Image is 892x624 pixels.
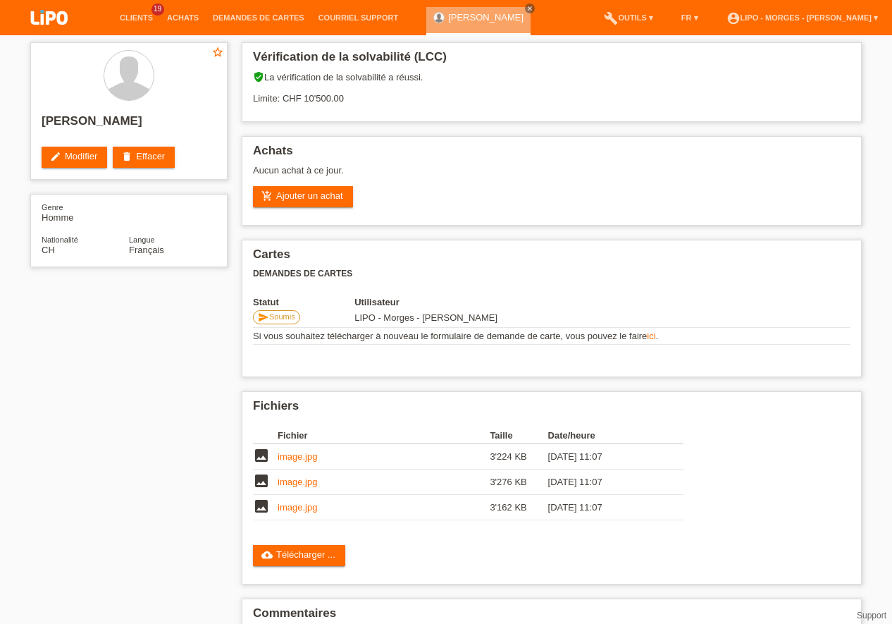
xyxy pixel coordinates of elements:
span: 19 [151,4,164,16]
td: 3'224 KB [490,444,547,470]
div: Homme [42,202,129,223]
a: deleteEffacer [113,147,175,168]
span: Français [129,245,164,255]
a: close [525,4,535,13]
a: cloud_uploadTélécharger ... [253,545,345,566]
td: [DATE] 11:07 [548,495,664,520]
i: close [526,5,533,12]
span: Suisse [42,245,55,255]
a: buildOutils ▾ [597,13,659,22]
a: account_circleLIPO - Morges - [PERSON_NAME] ▾ [719,13,885,22]
h2: [PERSON_NAME] [42,114,216,135]
i: send [258,312,269,323]
td: 3'276 KB [490,470,547,495]
h2: Vérification de la solvabilité (LCC) [253,50,850,71]
h2: Cartes [253,247,850,269]
th: Taille [490,427,547,444]
a: Clients [113,13,160,22]
div: La vérification de la solvabilité a réussi. Limite: CHF 10'500.00 [253,71,850,114]
a: image.jpg [278,451,317,462]
i: edit [50,151,61,162]
i: add_shopping_cart [261,190,273,202]
i: build [604,11,618,25]
td: Si vous souhaitez télécharger à nouveau le formulaire de demande de carte, vous pouvez le faire . [253,328,850,345]
span: 17.09.2025 [354,312,497,323]
i: star_border [211,46,224,59]
a: [PERSON_NAME] [448,12,524,23]
a: Courriel Support [311,13,405,22]
i: verified_user [253,71,264,82]
td: 3'162 KB [490,495,547,520]
h2: Fichiers [253,399,850,420]
a: FR ▾ [674,13,705,22]
a: Support [857,611,886,620]
a: LIPO pay [14,29,85,39]
td: [DATE] 11:07 [548,444,664,470]
td: [DATE] 11:07 [548,470,664,495]
th: Statut [253,297,354,307]
a: add_shopping_cartAjouter un achat [253,186,353,207]
span: Genre [42,203,63,212]
i: delete [121,151,132,162]
a: Demandes de cartes [206,13,311,22]
th: Fichier [278,427,490,444]
h2: Achats [253,144,850,165]
i: image [253,498,270,515]
span: Soumis [269,312,295,321]
a: editModifier [42,147,107,168]
a: ici [647,331,655,341]
div: Aucun achat à ce jour. [253,165,850,186]
span: Langue [129,235,155,244]
span: Nationalité [42,235,78,244]
th: Utilisateur [354,297,593,307]
th: Date/heure [548,427,664,444]
i: account_circle [726,11,741,25]
a: image.jpg [278,477,317,487]
a: star_border [211,46,224,61]
a: image.jpg [278,502,317,513]
h3: Demandes de cartes [253,269,850,279]
i: cloud_upload [261,549,273,561]
a: Achats [160,13,206,22]
i: image [253,447,270,464]
i: image [253,472,270,489]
